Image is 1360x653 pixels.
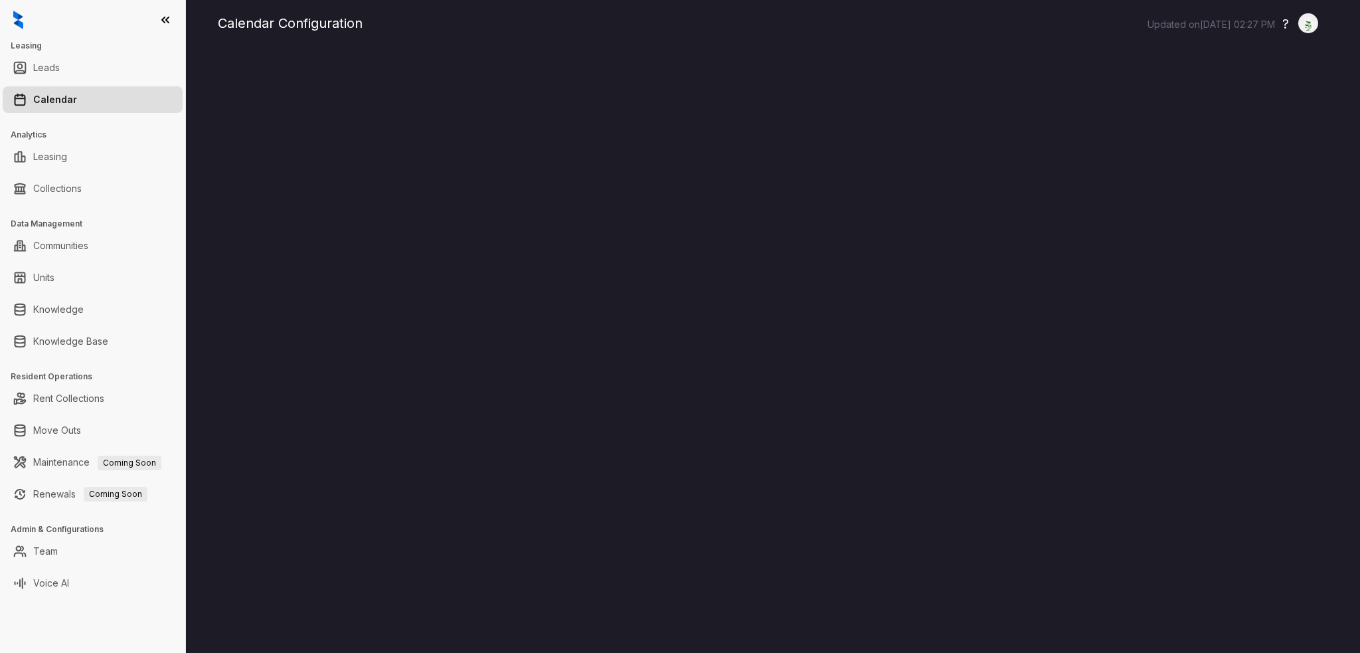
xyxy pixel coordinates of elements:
li: Renewals [3,481,183,508]
a: Leads [33,54,60,81]
a: Calendar [33,86,77,113]
a: Collections [33,175,82,202]
li: Voice AI [3,570,183,597]
h3: Data Management [11,218,185,230]
li: Rent Collections [3,385,183,412]
h3: Admin & Configurations [11,523,185,535]
a: RenewalsComing Soon [33,481,147,508]
h3: Resident Operations [11,371,185,383]
div: Calendar Configuration [218,13,1328,33]
a: Rent Collections [33,385,104,412]
li: Communities [3,233,183,259]
li: Leads [3,54,183,81]
a: Leasing [33,143,67,170]
a: Knowledge Base [33,328,108,355]
img: UserAvatar [1299,17,1317,31]
a: Team [33,538,58,565]
h3: Leasing [11,40,185,52]
h3: Analytics [11,129,185,141]
li: Collections [3,175,183,202]
a: Move Outs [33,417,81,444]
button: ? [1282,14,1289,34]
a: Units [33,264,54,291]
p: Updated on [DATE] 02:27 PM [1147,18,1275,31]
li: Knowledge [3,296,183,323]
li: Knowledge Base [3,328,183,355]
a: Voice AI [33,570,69,597]
span: Coming Soon [84,487,147,502]
li: Calendar [3,86,183,113]
img: logo [13,11,23,29]
a: Knowledge [33,296,84,323]
li: Leasing [3,143,183,170]
a: Communities [33,233,88,259]
li: Units [3,264,183,291]
li: Move Outs [3,417,183,444]
span: Coming Soon [98,456,161,470]
li: Maintenance [3,449,183,476]
li: Team [3,538,183,565]
iframe: retool [218,53,1328,653]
